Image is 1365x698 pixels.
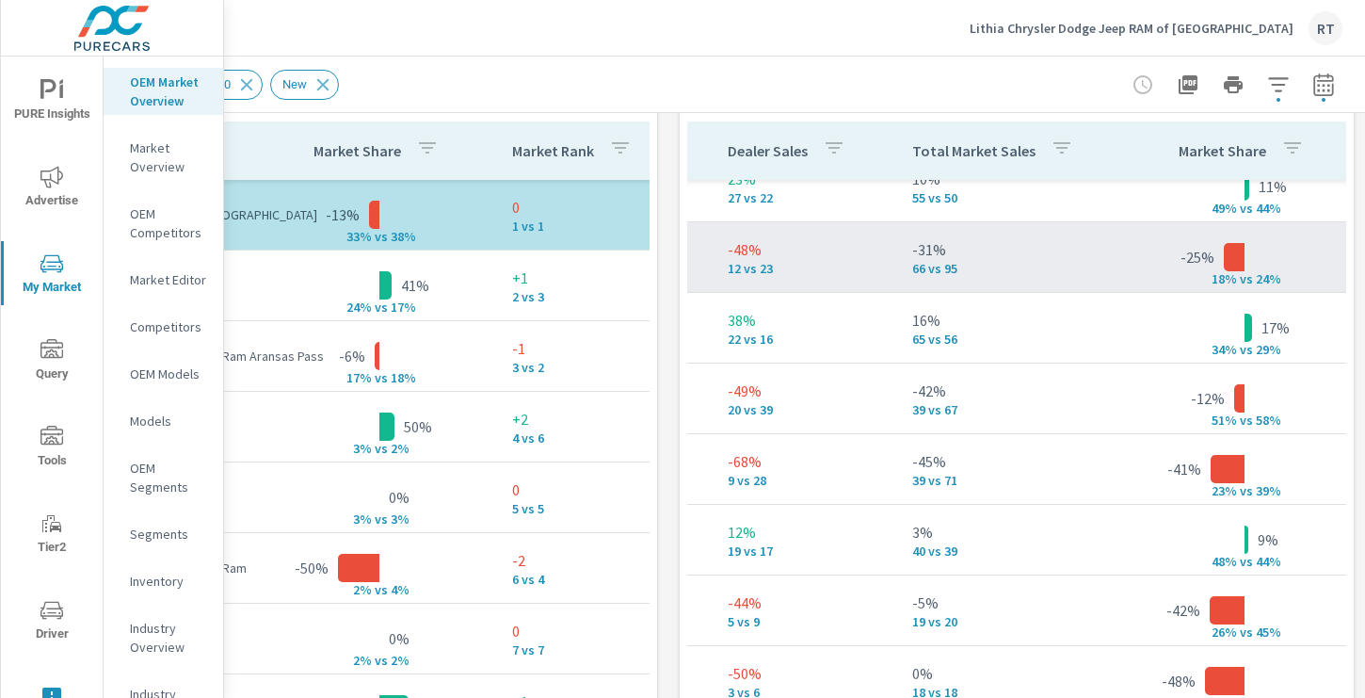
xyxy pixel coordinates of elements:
p: s 17% [381,299,426,316]
p: 17% v [332,369,381,386]
p: -25% [1180,246,1214,268]
p: 24% v [332,299,381,316]
p: 12% [728,521,882,544]
p: 2 vs 3 [512,289,668,304]
p: 0 [512,196,668,219]
p: Total Market Sales [912,141,1036,160]
div: New [270,70,339,100]
button: Print Report [1214,66,1252,104]
p: OEM Market Overview [130,73,208,110]
p: s 39% [1246,482,1292,499]
p: 34% v [1197,341,1246,358]
p: s 38% [381,228,426,245]
p: OEM Segments [130,459,208,496]
p: Competitors [130,317,208,336]
p: 2% v [332,652,381,669]
span: Tools [7,426,97,472]
p: 12 vs 23 [728,261,882,276]
p: -42% [1166,599,1200,622]
p: 55 vs 50 [912,190,1112,205]
p: 19 vs 20 [912,614,1112,629]
p: s 3% [381,511,426,528]
p: 5 vs 5 [512,501,668,516]
p: 0% [389,627,409,650]
p: 23% v [1197,482,1246,499]
p: 49% v [1197,200,1246,217]
p: -2 [512,549,668,572]
p: 65 vs 56 [912,332,1112,347]
button: Select Date Range [1305,66,1342,104]
p: 16% [912,309,1112,332]
span: Advertise [7,166,97,212]
p: s 2% [381,440,426,457]
div: RT [1309,11,1342,45]
p: -5% [912,592,1112,614]
p: Lithia Chrysler Dodge Jeep RAM of [GEOGRAPHIC_DATA] [970,20,1293,37]
p: 0 [512,479,668,501]
p: 41% [401,274,429,297]
p: 0 [512,620,668,642]
span: Tier2 [7,512,97,559]
span: New [271,77,318,91]
p: +1 [512,267,668,289]
p: -45% [912,450,1112,473]
p: -41% [1167,458,1201,480]
p: s 2% [381,652,426,669]
p: Market Share [313,141,401,160]
p: 27 vs 22 [728,190,882,205]
p: s 45% [1246,624,1292,641]
p: s 29% [1246,341,1292,358]
p: s 58% [1246,412,1292,429]
p: Industry Overview [130,619,208,657]
p: 50% [404,415,432,438]
div: OEM Models [104,360,223,388]
p: -48% [728,238,882,261]
p: -13% [326,203,360,226]
p: s 44% [1246,200,1292,217]
p: Segments [130,525,208,544]
p: Market Editor [130,270,208,289]
p: 17% [1261,317,1290,339]
div: Segments [104,520,223,548]
p: Market Rank [512,141,594,160]
p: Market Overview [130,138,208,176]
p: 39 vs 71 [912,473,1112,488]
p: -49% [728,380,882,402]
p: -1 [512,337,668,360]
button: Apply Filters [1260,66,1297,104]
p: 3% v [332,440,381,457]
p: 7 vs 7 [512,642,668,657]
p: 0% [389,486,409,509]
p: 1 vs 1 [512,219,668,234]
p: 20 vs 39 [728,402,882,417]
p: 3% v [332,511,381,528]
p: 18% v [1197,270,1246,287]
div: 10-20 [188,70,263,100]
div: OEM Segments [104,454,223,501]
p: Models [130,412,208,430]
p: 66 vs 95 [912,261,1112,276]
div: Industry Overview [104,614,223,661]
p: 51% v [1197,412,1246,429]
div: Models [104,407,223,435]
p: -42% [912,380,1112,402]
p: 33% v [332,228,381,245]
p: Market Share [1179,141,1266,160]
div: OEM Market Overview [104,68,223,115]
span: PURE Insights [7,79,97,125]
p: 39 vs 67 [912,402,1112,417]
p: 26% v [1197,624,1246,641]
div: Competitors [104,313,223,341]
p: 2% v [332,581,381,598]
p: -6% [339,345,365,367]
p: -31% [912,238,1112,261]
p: s 18% [381,369,426,386]
p: -50% [295,557,329,579]
p: 9% [1258,528,1278,551]
p: s 44% [1246,553,1292,570]
p: 6 vs 4 [512,572,668,587]
p: -50% [728,662,882,685]
div: Inventory [104,567,223,595]
p: 40 vs 39 [912,544,1112,559]
button: "Export Report to PDF" [1169,66,1207,104]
